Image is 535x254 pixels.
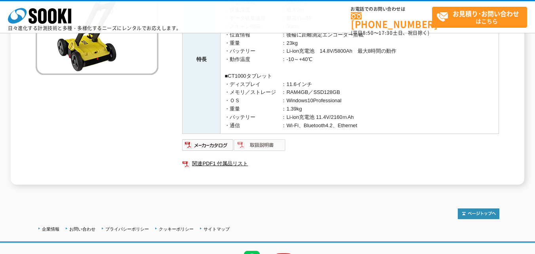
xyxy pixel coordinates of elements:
a: 取扱説明書 [234,144,286,150]
span: 8:50 [363,29,374,36]
a: 企業情報 [42,227,59,231]
a: お見積り･お問い合わせはこちら [432,7,527,28]
p: 日々進化する計測技術と多種・多様化するニーズにレンタルでお応えします。 [8,26,181,31]
strong: お見積り･お問い合わせ [453,9,519,18]
span: (平日 ～ 土日、祝日除く) [351,29,429,36]
a: サイトマップ [204,227,230,231]
span: はこちら [436,7,527,27]
img: メーカーカタログ [182,139,234,151]
a: [PHONE_NUMBER] [351,12,432,29]
a: メーカーカタログ [182,144,234,150]
img: 取扱説明書 [234,139,286,151]
span: お電話でのお問い合わせは [351,7,432,11]
a: プライバシーポリシー [105,227,149,231]
a: 関連PDF1 付属品リスト [182,159,499,169]
span: 17:30 [379,29,393,36]
a: クッキーポリシー [159,227,194,231]
img: トップページへ [458,208,499,219]
a: お問い合わせ [69,227,95,231]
